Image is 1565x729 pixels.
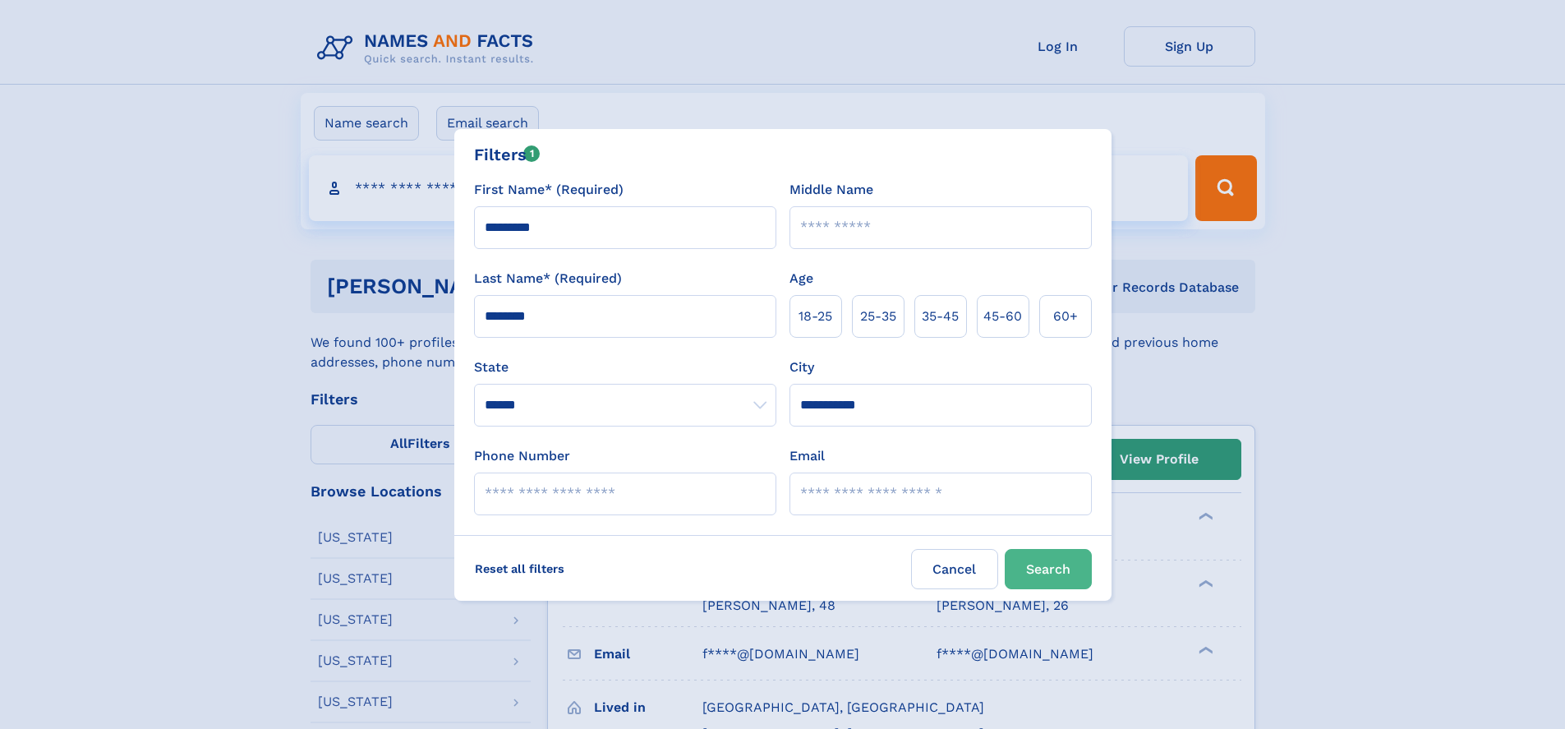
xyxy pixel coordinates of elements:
[983,307,1022,326] span: 45‑60
[789,269,813,288] label: Age
[911,549,998,589] label: Cancel
[474,358,776,377] label: State
[474,180,624,200] label: First Name* (Required)
[789,358,814,377] label: City
[922,307,959,326] span: 35‑45
[789,446,825,466] label: Email
[860,307,896,326] span: 25‑35
[474,269,622,288] label: Last Name* (Required)
[474,446,570,466] label: Phone Number
[474,142,541,167] div: Filters
[799,307,832,326] span: 18‑25
[464,549,575,588] label: Reset all filters
[1053,307,1078,326] span: 60+
[789,180,873,200] label: Middle Name
[1005,549,1092,589] button: Search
